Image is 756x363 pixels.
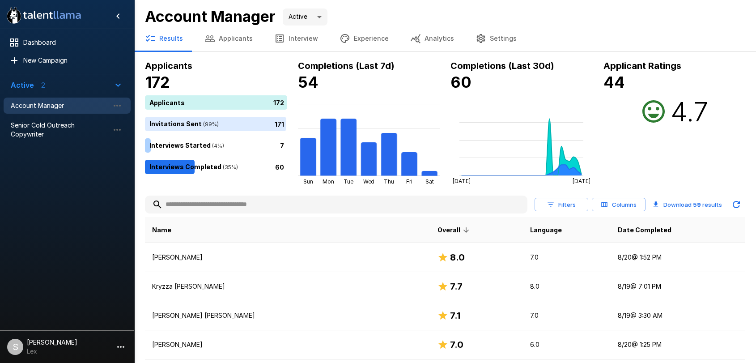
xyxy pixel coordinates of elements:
h6: 8.0 [450,250,465,265]
b: 60 [450,73,471,91]
tspan: Wed [363,178,374,185]
p: 8.0 [530,282,603,291]
p: [PERSON_NAME] [152,253,423,262]
tspan: Sun [303,178,313,185]
td: 8/19 @ 7:01 PM [611,272,745,301]
p: 7.0 [530,311,603,320]
button: Results [134,26,194,51]
b: Completions (Last 30d) [450,60,554,71]
h2: 4.7 [671,95,708,128]
span: Name [152,225,171,235]
b: Applicants [145,60,192,71]
p: 172 [273,98,284,107]
button: Analytics [399,26,465,51]
button: Experience [329,26,399,51]
p: 171 [275,119,284,128]
td: 8/19 @ 3:30 AM [611,301,745,330]
p: Kryzza [PERSON_NAME] [152,282,423,291]
button: Columns [592,198,646,212]
b: 54 [298,73,319,91]
h6: 7.0 [450,337,463,352]
b: Completions (Last 7d) [298,60,395,71]
button: Interview [263,26,329,51]
p: [PERSON_NAME] [152,340,423,349]
button: Applicants [194,26,263,51]
h6: 7.7 [450,279,463,294]
td: 8/20 @ 1:25 PM [611,330,745,359]
tspan: [DATE] [453,178,471,184]
button: Download 59 results [649,196,726,214]
tspan: Tue [344,178,353,185]
h6: 7.1 [450,308,460,323]
p: 6.0 [530,340,603,349]
tspan: [DATE] [573,178,590,184]
td: 8/20 @ 1:52 PM [611,243,745,272]
tspan: Fri [406,178,412,185]
tspan: Sat [425,178,434,185]
p: [PERSON_NAME] [PERSON_NAME] [152,311,423,320]
b: 44 [603,73,625,91]
span: Date Completed [618,225,671,235]
b: Account Manager [145,7,276,26]
button: Filters [535,198,588,212]
p: 60 [275,162,284,171]
span: Overall [437,225,472,235]
span: Language [530,225,562,235]
p: 7.0 [530,253,603,262]
div: Active [283,9,327,26]
tspan: Mon [323,178,334,185]
b: 59 [693,201,701,208]
b: 172 [145,73,170,91]
b: Applicant Ratings [603,60,681,71]
button: Settings [465,26,527,51]
button: Updated Yesterday - 10:10 PM [727,196,745,214]
p: 7 [280,141,284,150]
tspan: Thu [384,178,394,185]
